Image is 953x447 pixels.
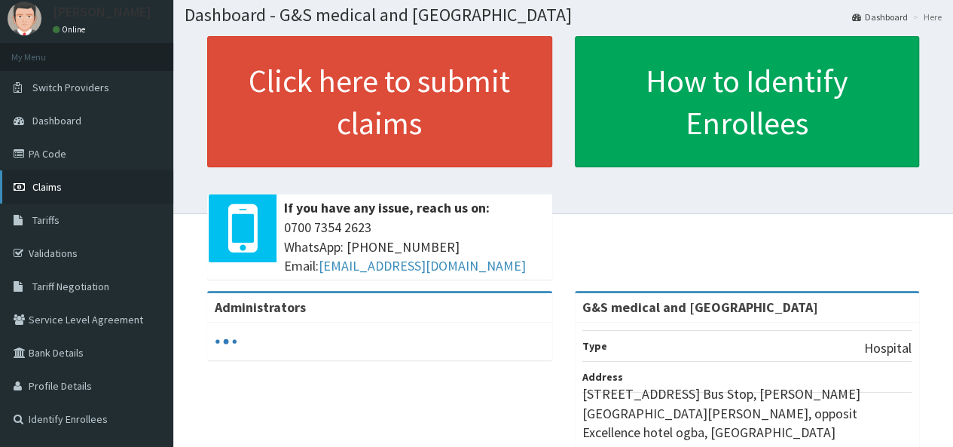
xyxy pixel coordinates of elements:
strong: G&S medical and [GEOGRAPHIC_DATA] [582,299,818,316]
a: Click here to submit claims [207,36,552,167]
span: Tariffs [32,213,60,227]
span: Tariff Negotiation [32,280,109,293]
img: User Image [8,2,41,35]
span: 0700 7354 2623 WhatsApp: [PHONE_NUMBER] Email: [284,218,545,276]
a: [EMAIL_ADDRESS][DOMAIN_NAME] [319,257,526,274]
span: Switch Providers [32,81,109,94]
b: Type [582,339,607,353]
a: Online [53,24,89,35]
b: If you have any issue, reach us on: [284,199,490,216]
li: Here [909,11,942,23]
b: Administrators [215,299,306,316]
p: Hospital [864,338,912,358]
span: Claims [32,180,62,194]
p: [STREET_ADDRESS] Bus Stop, [PERSON_NAME][GEOGRAPHIC_DATA][PERSON_NAME], opposit Excellence hotel ... [582,384,912,442]
a: Dashboard [852,11,908,23]
svg: audio-loading [215,330,237,353]
h1: Dashboard - G&S medical and [GEOGRAPHIC_DATA] [185,5,942,25]
a: How to Identify Enrollees [575,36,920,167]
span: Dashboard [32,114,81,127]
p: [PERSON_NAME] [53,5,151,19]
b: Address [582,370,623,384]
